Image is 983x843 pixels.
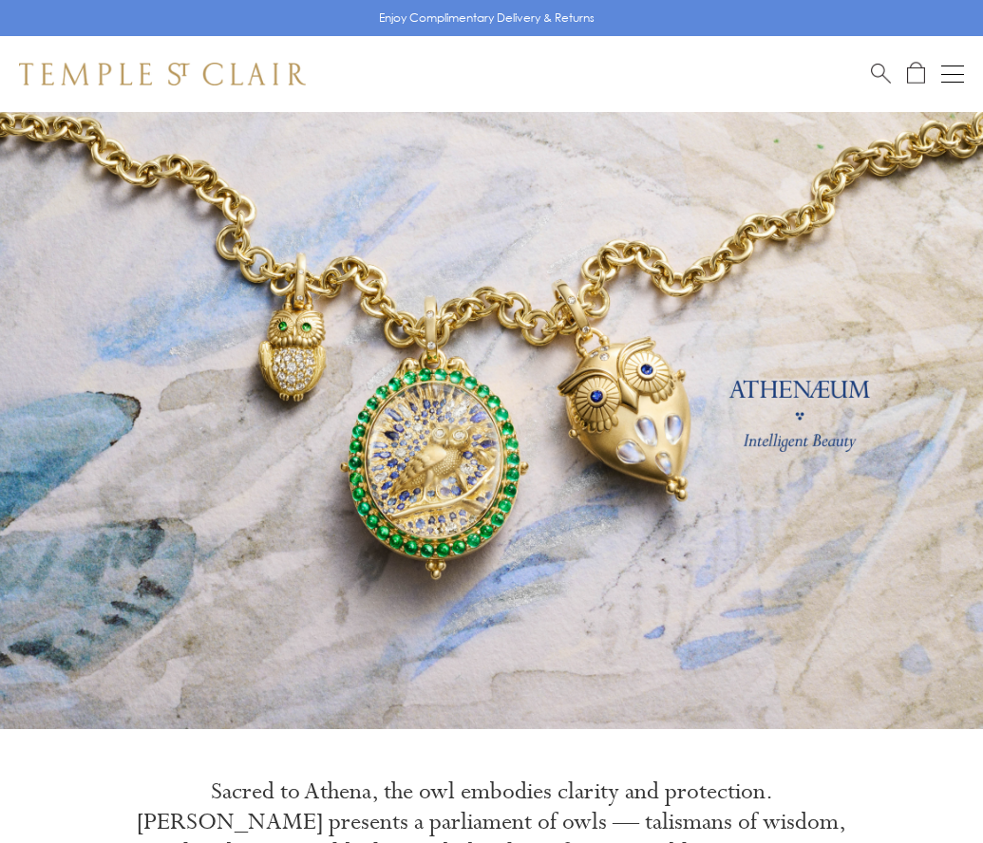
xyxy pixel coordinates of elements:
p: Enjoy Complimentary Delivery & Returns [379,9,595,28]
a: Search [871,62,891,85]
a: Open Shopping Bag [907,62,925,85]
img: Temple St. Clair [19,63,306,85]
button: Open navigation [941,63,964,85]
